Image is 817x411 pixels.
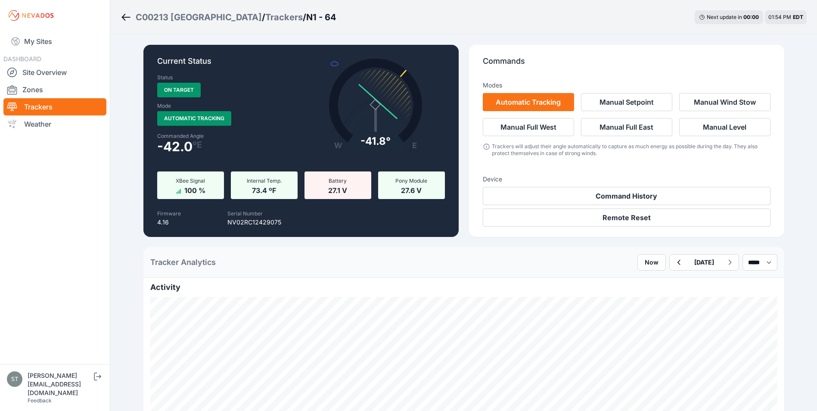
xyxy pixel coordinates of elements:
[3,98,106,115] a: Trackers
[157,218,181,227] p: 4.16
[395,177,427,184] span: Pony Module
[157,103,171,109] label: Mode
[768,14,791,20] span: 01:54 PM
[637,254,666,271] button: Now
[483,81,502,90] h3: Modes
[157,133,296,140] label: Commanded Angle
[483,93,574,111] button: Automatic Tracking
[679,118,770,136] button: Manual Level
[3,55,41,62] span: DASHBOARD
[136,11,262,23] a: C00213 [GEOGRAPHIC_DATA]
[247,177,282,184] span: Internal Temp.
[401,184,422,195] span: 27.6 V
[157,74,173,81] label: Status
[262,11,265,23] span: /
[28,397,52,404] a: Feedback
[483,55,770,74] p: Commands
[3,81,106,98] a: Zones
[252,184,276,195] span: 73.4 ºF
[157,111,231,126] span: Automatic Tracking
[193,141,202,148] span: º E
[227,210,263,217] label: Serial Number
[157,210,181,217] label: Firmware
[3,115,106,133] a: Weather
[581,118,672,136] button: Manual Full East
[743,14,759,21] div: 00 : 00
[7,371,22,387] img: steve@nevados.solar
[360,134,391,148] div: -41.8°
[492,143,770,157] div: Trackers will adjust their angle automatically to capture as much energy as possible during the d...
[3,31,106,52] a: My Sites
[303,11,306,23] span: /
[793,14,803,20] span: EDT
[28,371,92,397] div: [PERSON_NAME][EMAIL_ADDRESS][DOMAIN_NAME]
[306,11,336,23] h3: N1 - 64
[687,255,721,270] button: [DATE]
[176,177,205,184] span: XBee Signal
[3,64,106,81] a: Site Overview
[157,141,193,152] span: -42.0
[184,184,205,195] span: 100 %
[581,93,672,111] button: Manual Setpoint
[157,55,445,74] p: Current Status
[483,187,770,205] button: Command History
[679,93,770,111] button: Manual Wind Stow
[157,83,201,97] span: On Target
[150,256,216,268] h2: Tracker Analytics
[150,281,777,293] h2: Activity
[7,9,55,22] img: Nevados
[265,11,303,23] a: Trackers
[227,218,281,227] p: NV02RC12429075
[483,118,574,136] button: Manual Full West
[707,14,742,20] span: Next update in
[483,209,770,227] button: Remote Reset
[329,177,347,184] span: Battery
[483,175,770,184] h3: Device
[328,184,347,195] span: 27.1 V
[121,6,336,28] nav: Breadcrumb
